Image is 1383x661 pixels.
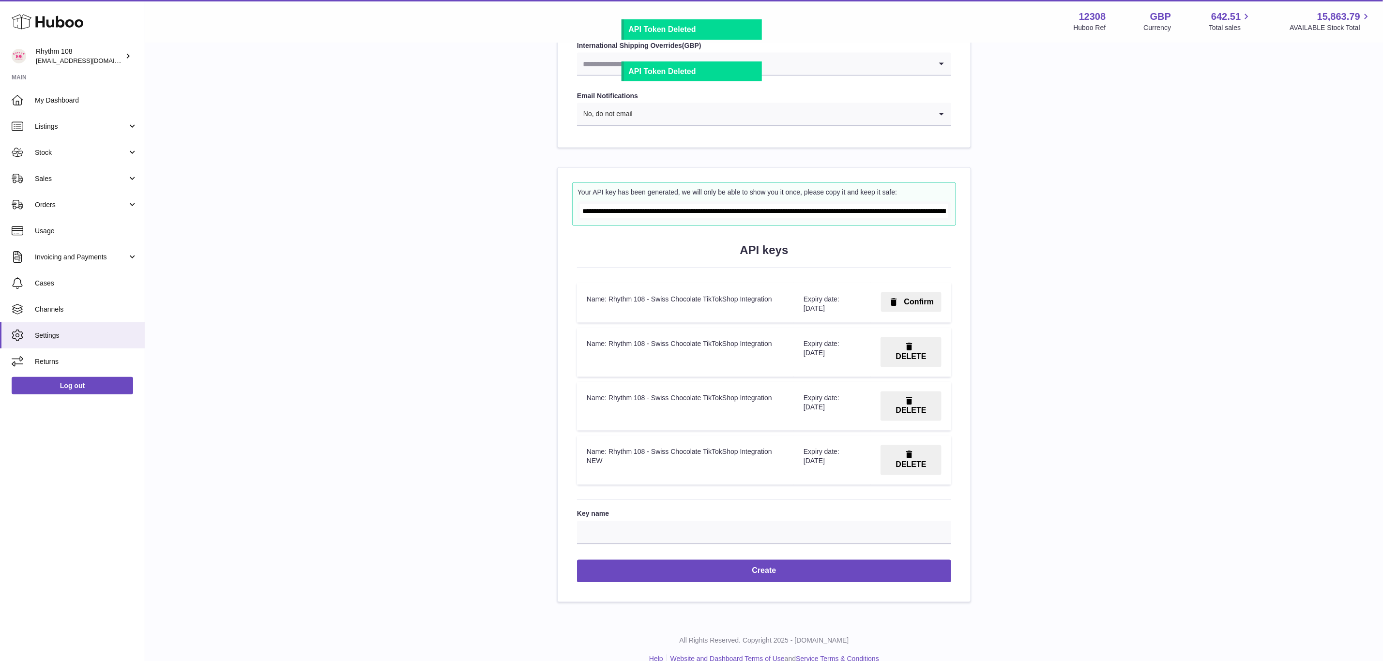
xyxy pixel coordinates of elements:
span: Cases [35,279,137,288]
button: DELETE [881,445,942,475]
span: Channels [35,305,137,314]
span: Usage [35,226,137,236]
label: Key name [577,510,951,519]
span: Confirm [904,298,934,306]
button: Create [577,560,951,583]
span: Listings [35,122,127,131]
label: Email Notifications [577,91,951,101]
td: Expiry date: [DATE] [794,436,871,485]
img: internalAdmin-12308@internal.huboo.com [12,49,26,63]
strong: 12308 [1079,10,1106,23]
div: Currency [1144,23,1171,32]
span: Stock [35,148,127,157]
td: Name: Rhythm 108 - Swiss Chocolate TikTokShop Integration [577,382,794,431]
a: 642.51 Total sales [1209,10,1252,32]
div: API Token Deleted [629,24,757,35]
button: DELETE [881,337,942,367]
button: Confirm [881,292,942,312]
span: 642.51 [1211,10,1241,23]
td: Name: Rhythm 108 - Swiss Chocolate TikTokShop Integration [577,328,794,377]
div: API Token Deleted [629,66,757,77]
span: 15,863.79 [1317,10,1360,23]
span: Invoicing and Payments [35,253,127,262]
span: DELETE [896,406,927,415]
span: No, do not email [577,103,633,125]
td: Expiry date: [DATE] [794,283,871,323]
button: DELETE [881,391,942,421]
label: International Shipping Overrides [577,41,951,50]
span: Orders [35,200,127,210]
td: Name: Rhythm 108 - Swiss Chocolate TikTokShop Integration [577,283,794,323]
span: [EMAIL_ADDRESS][DOMAIN_NAME] [36,57,142,64]
span: AVAILABLE Stock Total [1290,23,1371,32]
span: Sales [35,174,127,183]
span: My Dashboard [35,96,137,105]
td: Expiry date: [DATE] [794,382,871,431]
span: DELETE [896,461,927,469]
p: All Rights Reserved. Copyright 2025 - [DOMAIN_NAME] [153,636,1375,646]
a: Log out [12,377,133,394]
div: Huboo Ref [1074,23,1106,32]
span: Settings [35,331,137,340]
div: Search for option [577,53,951,76]
span: Total sales [1209,23,1252,32]
input: Search for option [577,53,932,75]
span: Returns [35,357,137,366]
span: DELETE [896,353,927,361]
div: Rhythm 108 [36,47,123,65]
td: Expiry date: [DATE] [794,328,871,377]
strong: GBP [1150,10,1171,23]
a: 15,863.79 AVAILABLE Stock Total [1290,10,1371,32]
h2: API keys [577,242,951,258]
input: Search for option [633,103,932,125]
div: Your API key has been generated, we will only be able to show you it once, please copy it and kee... [578,188,951,197]
td: Name: Rhythm 108 - Swiss Chocolate TikTokShop Integration NEW [577,436,794,485]
div: Search for option [577,103,951,126]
